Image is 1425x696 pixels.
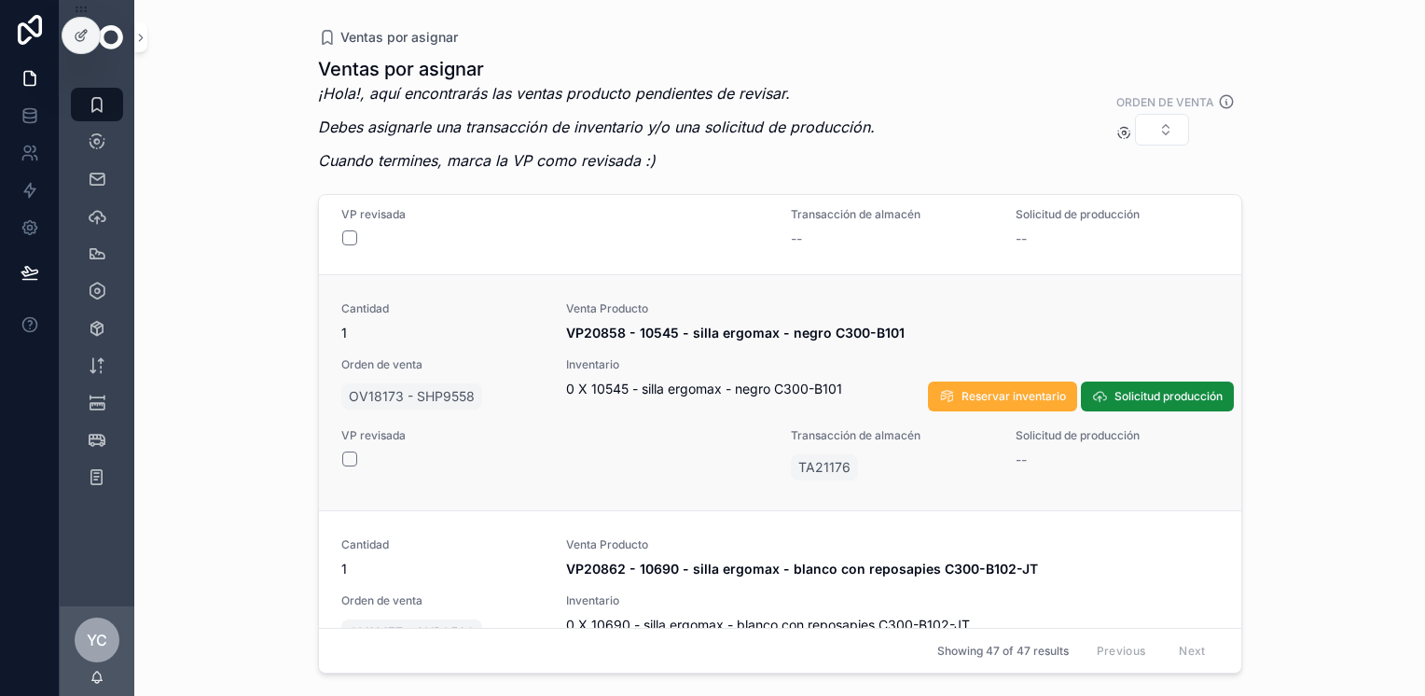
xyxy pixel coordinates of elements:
em: ¡Hola!, aquí encontrarás las ventas producto pendientes de revisar. [318,84,790,103]
div: scrollable content [60,75,134,519]
span: Solicitud producción [1114,389,1223,404]
span: -- [1016,451,1027,469]
span: OV18173 - SHP9558 [349,387,475,406]
em: Cuando termines, marca la VP como revisada :) [318,151,656,170]
span: TA21176 [798,458,851,477]
span: OV18177 - SHP9560 [349,623,475,642]
span: Orden de venta [341,593,544,608]
strong: VP20862 - 10690 - silla ergomax - blanco con reposapies C300-B102-JT [566,561,1038,577]
span: Inventario [566,357,1219,372]
span: Reservar inventario [962,389,1066,404]
span: Transacción de almacén [791,428,993,443]
a: Ventas por asignar [318,28,458,47]
h1: Ventas por asignar [318,56,875,82]
span: Venta Producto [566,301,1219,316]
span: Orden de venta [341,357,544,372]
button: Reservar inventario [928,382,1077,411]
span: Transacción de almacén [791,207,993,222]
span: 1 [341,560,544,578]
span: -- [1016,230,1027,248]
em: Debes asignarle una transacción de inventario y/o una solicitud de producción. [318,118,875,136]
span: VP revisada [341,428,769,443]
button: Select Button [1135,114,1189,146]
span: YC [87,629,107,651]
span: 1 [341,324,544,342]
a: OV18177 - SHP9560 [341,619,482,646]
span: -- [791,230,802,248]
span: Cantidad [341,301,544,316]
span: Venta Producto [566,537,1219,552]
span: Inventario [566,593,1219,608]
button: Solicitud producción [1081,382,1234,411]
span: Cantidad [341,537,544,552]
span: Solicitud de producción [1016,428,1218,443]
strong: VP20858 - 10545 - silla ergomax - negro C300-B101 [566,325,905,341]
a: OV18173 - SHP9558 [341,383,482,410]
span: Showing 47 of 47 results [937,644,1069,659]
span: Ventas por asignar [340,28,458,47]
span: 0 X 10545 - silla ergomax - negro C300-B101 [566,380,1219,398]
label: Orden de venta [1116,93,1214,110]
a: TA21176 [791,454,858,480]
span: 0 X 10690 - silla ergomax - blanco con reposapies C300-B102-JT [566,616,1219,634]
span: VP revisada [341,207,769,222]
span: Solicitud de producción [1016,207,1218,222]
